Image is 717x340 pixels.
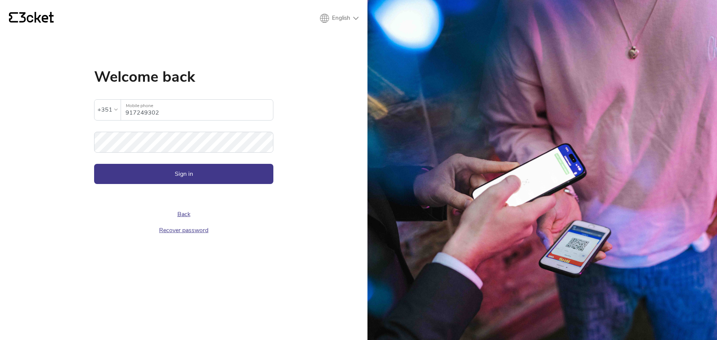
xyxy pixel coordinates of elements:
[97,104,112,115] div: +351
[159,226,208,234] a: Recover password
[94,164,273,184] button: Sign in
[9,12,54,25] a: {' '}
[94,69,273,84] h1: Welcome back
[94,132,273,144] label: Password
[177,210,190,218] a: Back
[121,100,273,112] label: Mobile phone
[125,100,273,120] input: Mobile phone
[9,12,18,23] g: {' '}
